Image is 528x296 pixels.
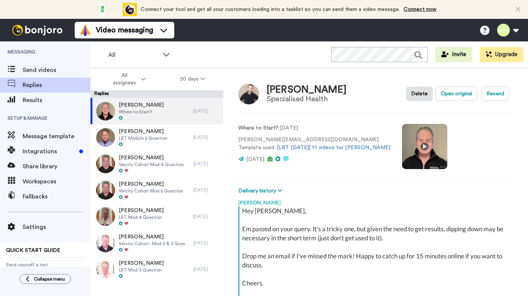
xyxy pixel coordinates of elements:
span: [PERSON_NAME] [119,233,189,241]
span: Settings [23,223,91,232]
button: 30 days [163,72,222,86]
span: [PERSON_NAME] [119,207,164,214]
button: All assignees [92,69,163,90]
button: Collapse menu [20,274,71,284]
img: vm-color.svg [79,24,91,36]
img: 824718a0-97a8-4925-a195-a87413380f76-thumb.jpg [96,260,115,279]
div: [DATE] [193,266,219,272]
button: Resend [482,87,509,101]
a: Connect now [404,7,436,12]
a: [PERSON_NAME]Vercity Cohort Mod 4 Question[DATE] [91,151,223,177]
div: [DATE] [193,240,219,246]
span: Fallbacks [23,192,91,201]
span: [PERSON_NAME] [119,101,164,109]
button: Upgrade [480,47,523,62]
span: [DATE] [246,157,264,162]
div: [DATE] [193,214,219,220]
a: [LBT [DATE]] 1:1 videos for [PERSON_NAME] [277,145,390,150]
span: Collapse menu [34,276,65,282]
span: [PERSON_NAME] [119,128,167,135]
button: Delete [406,87,433,101]
img: b17f4566-586d-4949-9c16-4fafa83ff7d2-thumb.jpg [96,207,115,226]
span: Video messaging [96,25,153,35]
span: Replies [23,81,91,90]
span: Message template [23,132,91,141]
span: [PERSON_NAME] [119,180,183,188]
img: bj-logo-header-white.svg [9,25,66,35]
a: [PERSON_NAME]Vercity Cohort - Mod 2 & 3 Questions[DATE] [91,230,223,256]
img: aa6fc0a9-e09d-4d2a-b350-1ee1c4835c8c-thumb.jpg [96,233,115,252]
span: Vercity Cohort - Mod 2 & 3 Questions [119,241,189,247]
div: Replies [91,90,223,98]
span: Workspaces [23,177,91,186]
span: QUICK START GUIDE [6,248,60,253]
span: Vercity Cohort Mod 4 Question [119,162,184,168]
a: [PERSON_NAME]Vercity Cohort Mod 5 Question[DATE] [91,177,223,203]
img: 8af386c8-f0f0-476a-8447-3edea1d4cd6f-thumb.jpg [96,128,115,147]
span: LBT Module 5 Question [119,135,167,141]
span: [PERSON_NAME] [119,154,184,162]
a: [PERSON_NAME]Where to Start?[DATE] [91,98,223,124]
span: LBT Mod 3 Question [119,267,164,273]
span: Connect your tool and get all your customers loading into a tasklist so you can send them a video... [141,7,400,12]
div: [DATE] [193,134,219,140]
a: [PERSON_NAME]LBT Module 5 Question[DATE] [91,124,223,151]
span: Results [23,96,91,105]
span: LBT Mod 4 Question [119,214,164,220]
button: Open original [436,87,477,101]
span: All [108,50,159,60]
span: Share library [23,162,91,171]
span: Integrations [23,147,76,156]
span: Vercity Cohort Mod 5 Question [119,188,183,194]
a: [PERSON_NAME]LBT Mod 4 Question[DATE] [91,203,223,230]
span: Where to Start? [119,109,164,115]
a: [PERSON_NAME]LBT Mod 3 Question[DATE] [91,256,223,282]
button: Delivery history [238,187,284,195]
p: [PERSON_NAME][EMAIL_ADDRESS][DOMAIN_NAME] Template used: [238,136,391,152]
span: Send videos [23,66,91,75]
div: [DATE] [193,187,219,193]
strong: Where to Start? [238,125,278,131]
span: [PERSON_NAME] [119,259,164,267]
img: 3b5bbadc-7fb2-41ce-9d4a-d5c8c7a81e38-thumb.jpg [96,181,115,200]
span: Send yourself a test [6,262,84,268]
div: Specialised Health [267,95,347,103]
img: Image of Brad Domek [238,84,259,104]
div: [DATE] [193,108,219,114]
div: animation [95,3,137,16]
img: 6611293d-f3f2-4f89-957c-7128a0f44778-thumb.jpg [96,154,115,173]
div: [DATE] [193,161,219,167]
p: : [DATE] [238,124,391,132]
img: 41b71b1c-5f81-47ac-8ce4-eb50e81c4f46-thumb.jpg [96,102,115,121]
span: All assignees [109,72,140,87]
div: [PERSON_NAME] [267,84,347,95]
button: Invite [435,47,472,62]
div: [PERSON_NAME] [238,195,513,206]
